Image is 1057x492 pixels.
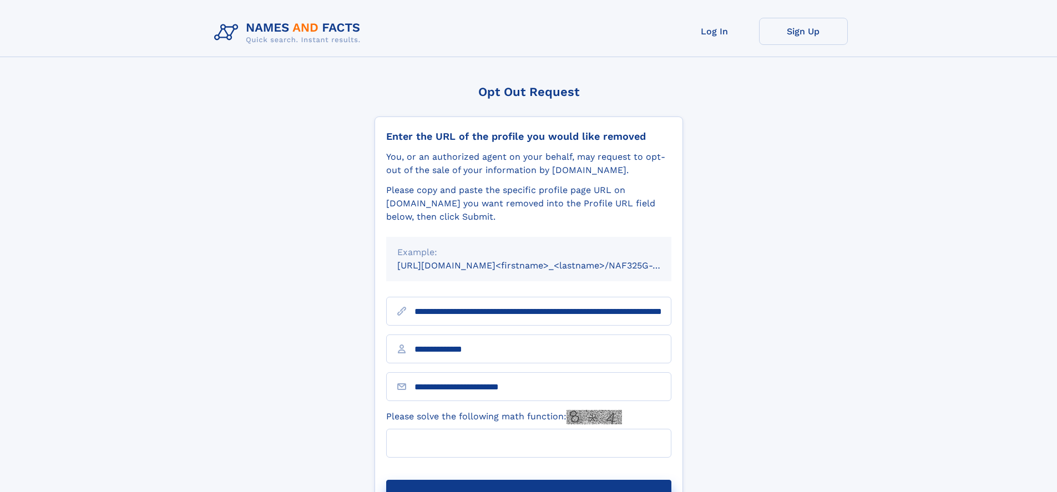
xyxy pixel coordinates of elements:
div: Please copy and paste the specific profile page URL on [DOMAIN_NAME] you want removed into the Pr... [386,184,671,224]
label: Please solve the following math function: [386,410,622,424]
img: Logo Names and Facts [210,18,370,48]
div: Enter the URL of the profile you would like removed [386,130,671,143]
a: Sign Up [759,18,848,45]
div: Example: [397,246,660,259]
a: Log In [670,18,759,45]
small: [URL][DOMAIN_NAME]<firstname>_<lastname>/NAF325G-xxxxxxxx [397,260,692,271]
div: You, or an authorized agent on your behalf, may request to opt-out of the sale of your informatio... [386,150,671,177]
div: Opt Out Request [375,85,683,99]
